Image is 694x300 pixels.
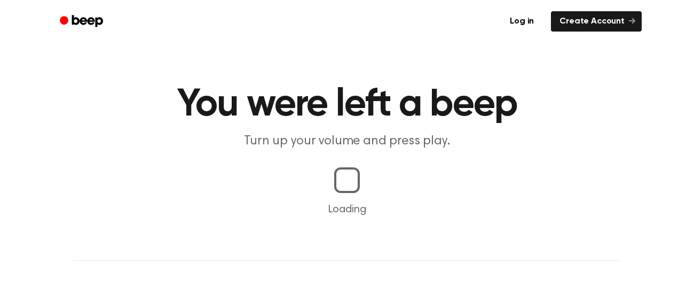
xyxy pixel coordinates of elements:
p: Turn up your volume and press play. [142,133,552,150]
a: Log in [499,9,545,34]
p: Loading [13,202,681,218]
a: Beep [52,11,113,32]
h1: You were left a beep [74,86,620,124]
a: Create Account [551,11,642,32]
